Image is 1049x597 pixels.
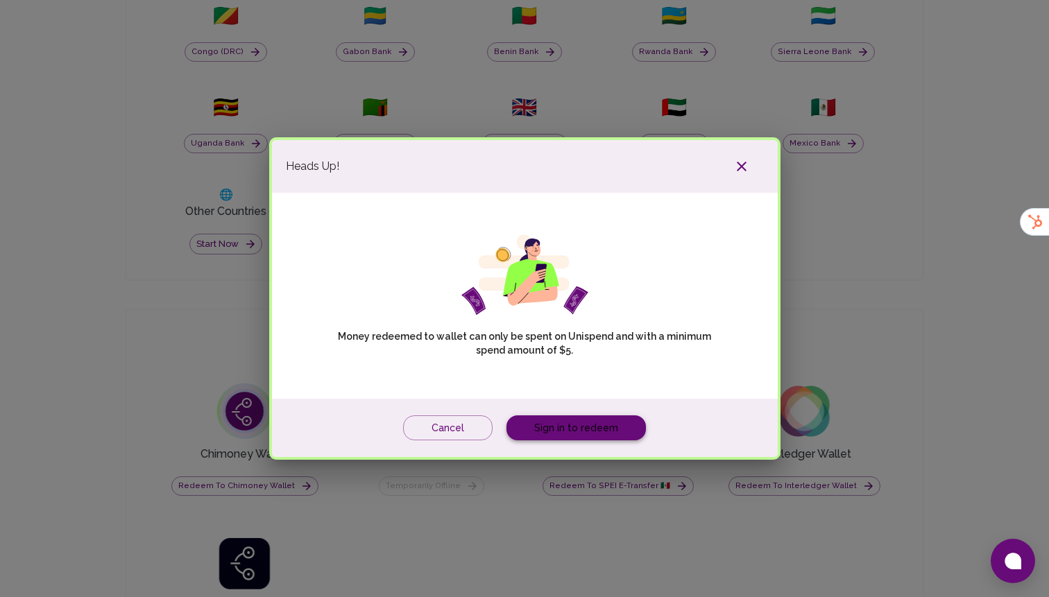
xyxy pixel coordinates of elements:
button: Cancel [403,415,493,441]
button: Open chat window [991,539,1035,583]
a: Sign in to redeem [506,415,646,441]
p: Money redeemed to wallet can only be spent on Unispend and with a minimum spend amount of $5. [327,329,722,357]
span: Heads Up! [286,158,339,175]
img: girl phone svg [461,234,588,315]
